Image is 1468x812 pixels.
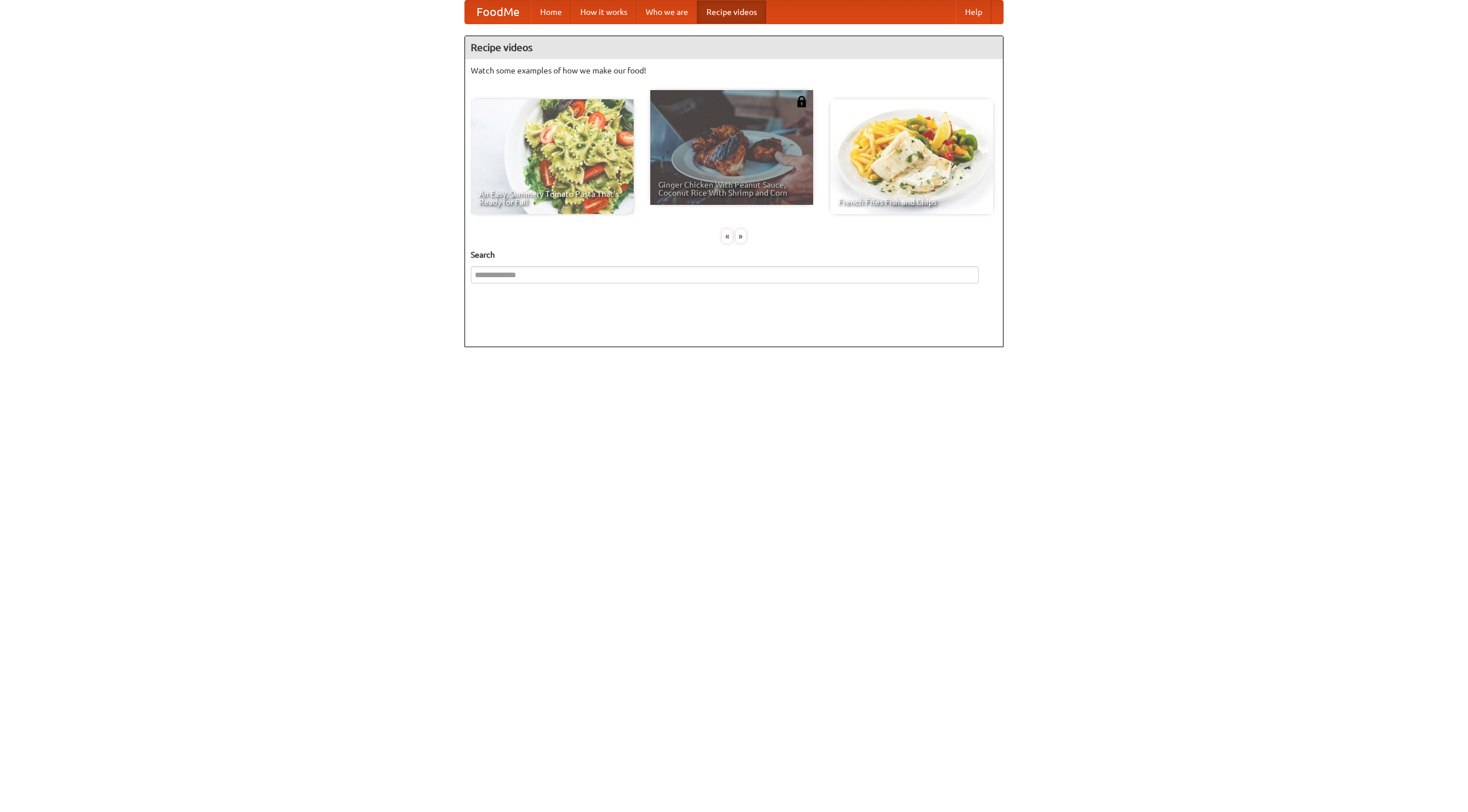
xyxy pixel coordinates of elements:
[736,229,746,243] div: »
[465,36,1003,59] h4: Recipe videos
[531,1,571,24] a: Home
[697,1,766,24] a: Recipe videos
[637,1,697,24] a: Who we are
[471,249,997,261] h5: Search
[465,1,531,24] a: FoodMe
[722,229,732,243] div: «
[830,99,993,214] a: French Fries Fish and Chips
[479,190,626,206] span: An Easy, Summery Tomato Pasta That's Ready for Fall
[471,99,634,214] a: An Easy, Summery Tomato Pasta That's Ready for Fall
[571,1,637,24] a: How it works
[838,198,985,206] span: French Fries Fish and Chips
[796,96,807,107] img: 483408.png
[471,65,997,76] p: Watch some examples of how we make our food!
[956,1,991,24] a: Help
